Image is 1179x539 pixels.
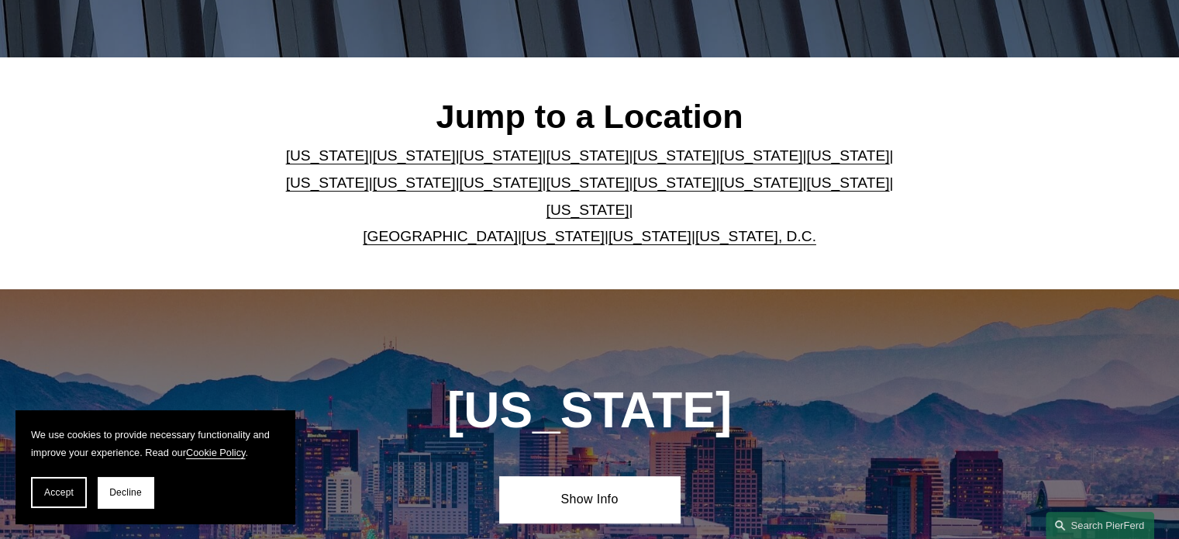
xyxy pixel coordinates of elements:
[186,447,246,458] a: Cookie Policy
[373,174,456,191] a: [US_STATE]
[373,147,456,164] a: [US_STATE]
[31,426,279,461] p: We use cookies to provide necessary functionality and improve your experience. Read our .
[286,147,369,164] a: [US_STATE]
[522,228,605,244] a: [US_STATE]
[608,228,691,244] a: [US_STATE]
[286,174,369,191] a: [US_STATE]
[109,487,142,498] span: Decline
[806,147,889,164] a: [US_STATE]
[363,228,518,244] a: [GEOGRAPHIC_DATA]
[806,174,889,191] a: [US_STATE]
[16,410,295,523] section: Cookie banner
[1046,512,1154,539] a: Search this site
[719,174,802,191] a: [US_STATE]
[98,477,153,508] button: Decline
[546,147,629,164] a: [US_STATE]
[273,143,906,250] p: | | | | | | | | | | | | | | | | | |
[273,96,906,136] h2: Jump to a Location
[633,147,715,164] a: [US_STATE]
[460,147,543,164] a: [US_STATE]
[633,174,715,191] a: [US_STATE]
[460,174,543,191] a: [US_STATE]
[719,147,802,164] a: [US_STATE]
[44,487,74,498] span: Accept
[695,228,816,244] a: [US_STATE], D.C.
[546,174,629,191] a: [US_STATE]
[364,382,815,439] h1: [US_STATE]
[31,477,87,508] button: Accept
[546,202,629,218] a: [US_STATE]
[499,476,680,523] a: Show Info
